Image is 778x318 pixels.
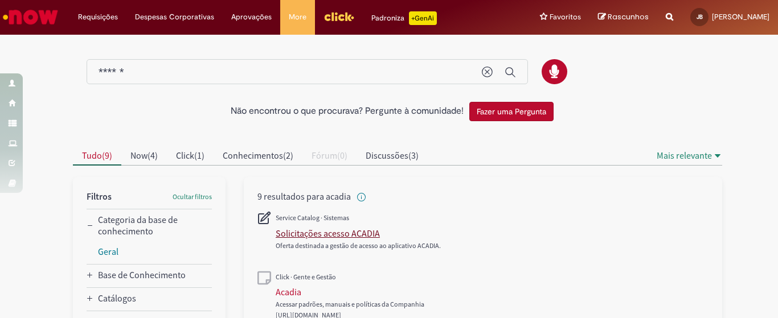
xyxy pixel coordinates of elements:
span: Favoritos [550,11,581,23]
span: [PERSON_NAME] [712,12,769,22]
div: Padroniza [371,11,437,25]
span: Aprovações [231,11,272,23]
h2: Não encontrou o que procurava? Pergunte à comunidade! [231,106,464,117]
span: Despesas Corporativas [135,11,214,23]
img: click_logo_yellow_360x200.png [324,8,354,25]
a: Rascunhos [598,12,649,23]
img: ServiceNow [1,6,60,28]
span: More [289,11,306,23]
span: JB [697,13,703,20]
button: Fazer uma Pergunta [469,102,554,121]
span: Requisições [78,11,118,23]
p: +GenAi [409,11,437,25]
span: Rascunhos [608,11,649,22]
